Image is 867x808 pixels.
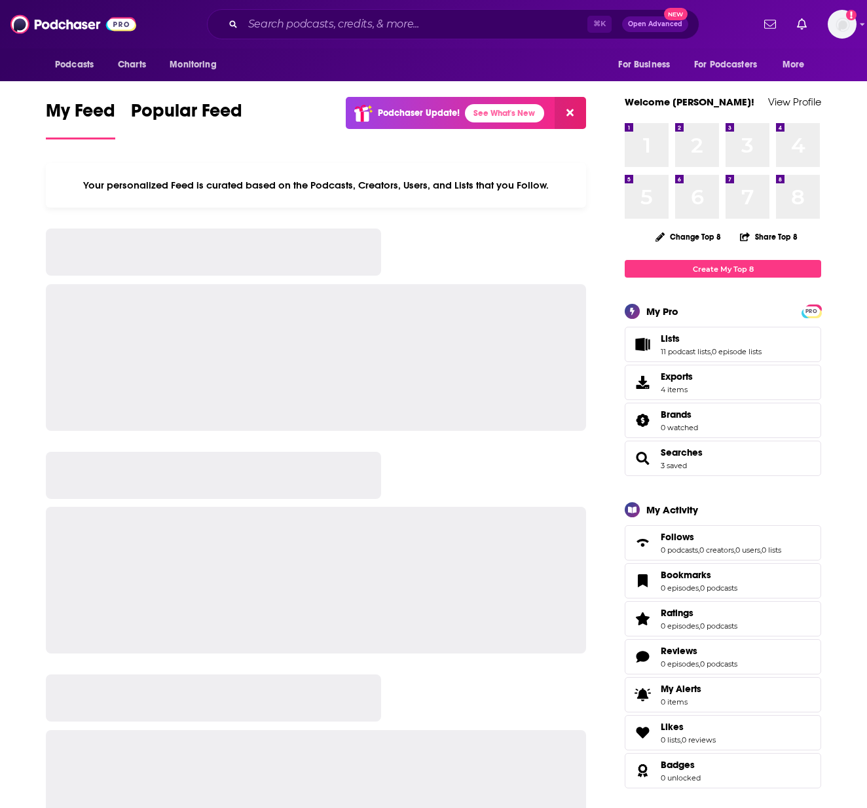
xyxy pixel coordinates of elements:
p: Podchaser Update! [378,107,460,119]
a: Brands [661,409,698,420]
span: Badges [661,759,695,771]
span: Podcasts [55,56,94,74]
a: 0 podcasts [700,621,737,631]
a: My Feed [46,100,115,139]
a: 0 watched [661,423,698,432]
a: Charts [109,52,154,77]
span: For Business [618,56,670,74]
span: Logged in as Isla [828,10,857,39]
a: 0 podcasts [700,583,737,593]
span: Brands [625,403,821,438]
a: Popular Feed [131,100,242,139]
a: 0 episodes [661,583,699,593]
a: Reviews [629,648,655,666]
span: Bookmarks [625,563,821,598]
button: open menu [46,52,111,77]
span: Follows [625,525,821,560]
button: open menu [773,52,821,77]
button: Open AdvancedNew [622,16,688,32]
a: 0 episodes [661,659,699,669]
a: 0 podcasts [700,659,737,669]
button: open menu [686,52,776,77]
div: Your personalized Feed is curated based on the Podcasts, Creators, Users, and Lists that you Follow. [46,163,586,208]
span: , [699,659,700,669]
span: ⌘ K [587,16,612,33]
button: Show profile menu [828,10,857,39]
a: Lists [629,335,655,354]
a: Bookmarks [661,569,737,581]
img: User Profile [828,10,857,39]
span: Follows [661,531,694,543]
a: 0 episode lists [712,347,762,356]
div: My Activity [646,504,698,516]
span: Brands [661,409,692,420]
span: Lists [661,333,680,344]
a: Show notifications dropdown [759,13,781,35]
span: Reviews [625,639,821,674]
a: Exports [625,365,821,400]
span: Exports [629,373,655,392]
span: , [699,621,700,631]
span: Likes [625,715,821,750]
input: Search podcasts, credits, & more... [243,14,587,35]
button: open menu [160,52,233,77]
span: Badges [625,753,821,788]
span: Exports [661,371,693,382]
a: Searches [629,449,655,468]
span: , [680,735,682,744]
span: Ratings [661,607,693,619]
span: Likes [661,721,684,733]
a: Reviews [661,645,737,657]
span: , [734,545,735,555]
a: Show notifications dropdown [792,13,812,35]
a: 11 podcast lists [661,347,710,356]
a: Badges [629,762,655,780]
span: , [699,583,700,593]
a: 0 creators [699,545,734,555]
a: 0 lists [661,735,680,744]
a: 0 reviews [682,735,716,744]
a: Likes [661,721,716,733]
a: See What's New [465,104,544,122]
svg: Add a profile image [846,10,857,20]
a: PRO [803,306,819,316]
span: , [760,545,762,555]
span: For Podcasters [694,56,757,74]
span: My Alerts [661,683,701,695]
a: View Profile [768,96,821,108]
a: My Alerts [625,677,821,712]
button: Share Top 8 [739,224,798,249]
div: Search podcasts, credits, & more... [207,9,699,39]
button: open menu [609,52,686,77]
img: Podchaser - Follow, Share and Rate Podcasts [10,12,136,37]
span: 0 items [661,697,701,707]
span: More [783,56,805,74]
span: Reviews [661,645,697,657]
span: Popular Feed [131,100,242,130]
a: Brands [629,411,655,430]
a: 0 users [735,545,760,555]
button: Change Top 8 [648,229,729,245]
a: Lists [661,333,762,344]
a: Follows [629,534,655,552]
a: 0 lists [762,545,781,555]
a: Ratings [661,607,737,619]
span: 4 items [661,385,693,394]
a: Ratings [629,610,655,628]
span: Bookmarks [661,569,711,581]
a: Badges [661,759,701,771]
span: , [698,545,699,555]
a: Create My Top 8 [625,260,821,278]
a: Follows [661,531,781,543]
a: 0 unlocked [661,773,701,782]
a: Searches [661,447,703,458]
span: Ratings [625,601,821,636]
a: 0 podcasts [661,545,698,555]
div: My Pro [646,305,678,318]
a: 0 episodes [661,621,699,631]
span: Charts [118,56,146,74]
